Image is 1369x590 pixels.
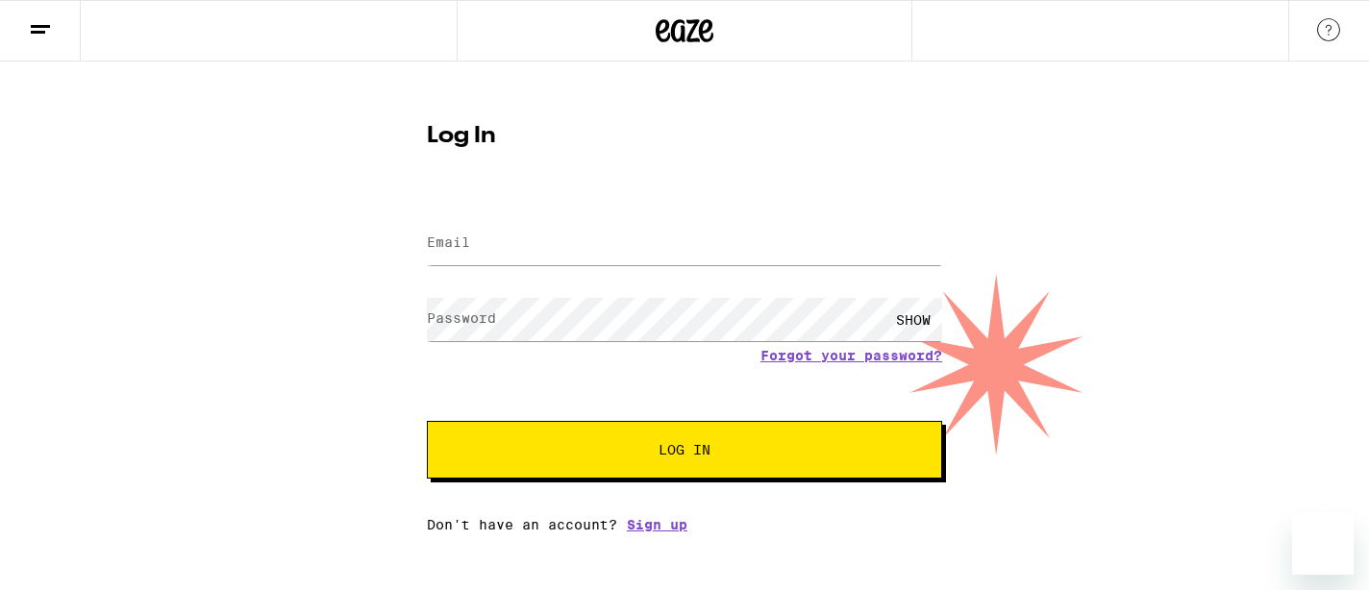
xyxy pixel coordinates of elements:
[427,222,942,265] input: Email
[427,234,470,250] label: Email
[659,443,710,456] span: Log In
[760,348,942,363] a: Forgot your password?
[427,125,942,148] h1: Log In
[1292,513,1354,575] iframe: Button to launch messaging window
[427,310,496,326] label: Password
[427,421,942,479] button: Log In
[884,298,942,341] div: SHOW
[427,517,942,532] div: Don't have an account?
[627,517,687,532] a: Sign up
